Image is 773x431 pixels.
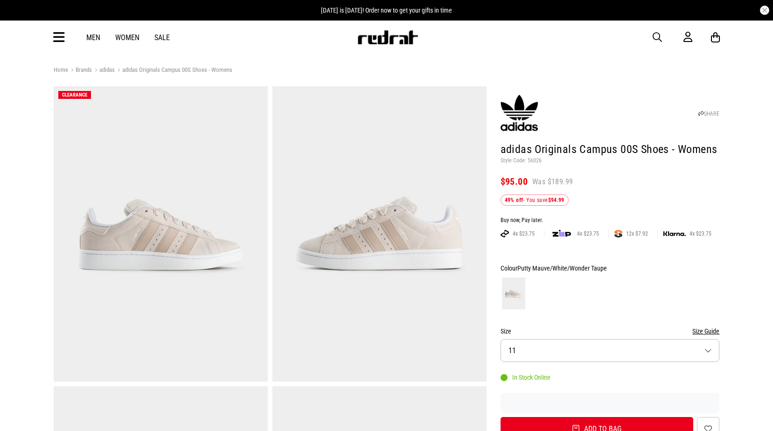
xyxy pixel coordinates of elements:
[509,230,538,237] span: 4x $23.75
[501,157,720,165] p: Style Code: 56026
[552,229,571,238] img: zip
[614,230,622,237] img: SPLITPAY
[68,66,92,75] a: Brands
[501,374,550,381] div: In Stock Online
[505,197,523,203] b: 49% off
[501,339,720,362] button: 11
[663,231,686,236] img: KLARNA
[502,278,525,309] img: Putty Mauve/White/Wonder Taupe
[501,230,509,237] img: AFTERPAY
[548,197,564,203] b: $94.99
[272,86,487,382] img: Adidas Originals Campus 00s Shoes - Womens in Pink
[357,30,418,44] img: Redrat logo
[501,176,528,187] span: $95.00
[115,66,232,75] a: adidas Originals Campus 00S Shoes - Womens
[698,111,719,117] a: SHARE
[501,398,720,408] iframe: Customer reviews powered by Trustpilot
[62,92,87,98] span: CLEARANCE
[501,142,720,157] h1: adidas Originals Campus 00S Shoes - Womens
[501,326,720,337] div: Size
[692,326,719,337] button: Size Guide
[92,66,115,75] a: adidas
[508,346,516,355] span: 11
[501,94,538,132] img: adidas
[532,177,573,187] span: Was $189.99
[573,230,603,237] span: 4x $23.75
[686,230,715,237] span: 4x $23.75
[154,33,170,42] a: Sale
[54,66,68,73] a: Home
[86,33,100,42] a: Men
[501,263,720,274] div: Colour
[501,217,720,224] div: Buy now, Pay later.
[115,33,139,42] a: Women
[501,195,569,206] div: - You save
[321,7,452,14] span: [DATE] is [DATE]! Order now to get your gifts in time
[54,86,268,382] img: Adidas Originals Campus 00s Shoes - Womens in Pink
[622,230,652,237] span: 12x $7.92
[517,264,607,272] span: Putty Mauve/White/Wonder Taupe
